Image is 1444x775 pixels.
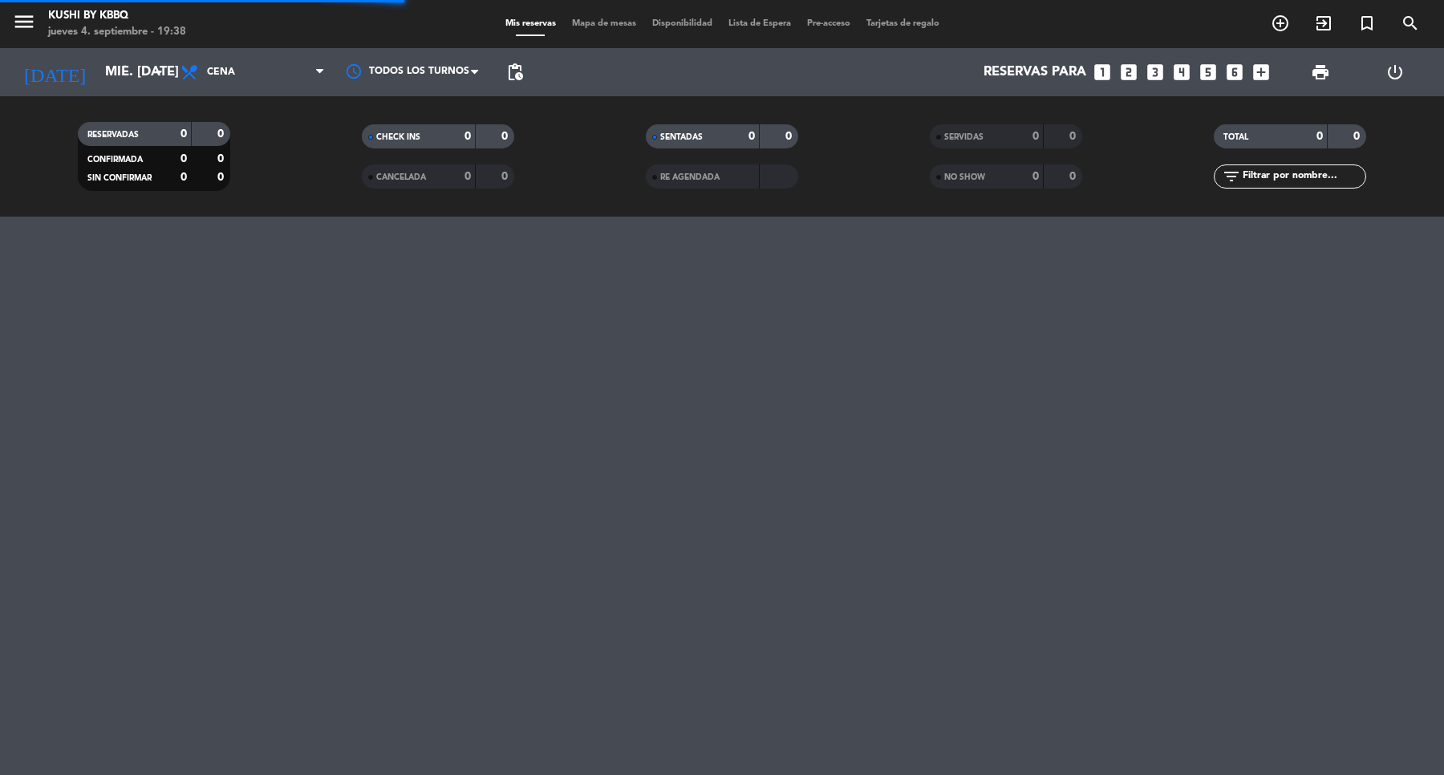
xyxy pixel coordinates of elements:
span: Cena [207,67,235,78]
strong: 0 [217,153,227,164]
span: SIN CONFIRMAR [87,174,152,182]
strong: 0 [464,171,471,182]
span: Reservas para [984,65,1086,80]
span: Lista de Espera [720,19,799,28]
i: search [1401,14,1420,33]
i: looks_3 [1145,62,1166,83]
span: Pre-acceso [799,19,858,28]
span: TOTAL [1223,133,1248,141]
input: Filtrar por nombre... [1241,168,1365,185]
strong: 0 [501,171,511,182]
span: Tarjetas de regalo [858,19,947,28]
i: looks_5 [1198,62,1219,83]
span: SENTADAS [660,133,703,141]
span: Mis reservas [497,19,564,28]
i: power_settings_new [1385,63,1405,82]
span: Mapa de mesas [564,19,644,28]
strong: 0 [1316,131,1323,142]
strong: 0 [1069,171,1079,182]
span: Disponibilidad [644,19,720,28]
i: menu [12,10,36,34]
span: RESERVADAS [87,131,139,139]
span: print [1311,63,1330,82]
span: pending_actions [505,63,525,82]
i: exit_to_app [1314,14,1333,33]
div: LOG OUT [1357,48,1432,96]
strong: 0 [1032,171,1039,182]
strong: 0 [1032,131,1039,142]
span: CANCELADA [376,173,426,181]
i: [DATE] [12,55,97,90]
strong: 0 [180,172,187,183]
strong: 0 [217,172,227,183]
strong: 0 [785,131,795,142]
i: looks_4 [1171,62,1192,83]
i: looks_one [1092,62,1113,83]
i: arrow_drop_down [149,63,168,82]
strong: 0 [501,131,511,142]
i: looks_two [1118,62,1139,83]
div: jueves 4. septiembre - 19:38 [48,24,186,40]
strong: 0 [1353,131,1363,142]
strong: 0 [217,128,227,140]
strong: 0 [464,131,471,142]
strong: 0 [1069,131,1079,142]
i: looks_6 [1224,62,1245,83]
strong: 0 [180,153,187,164]
i: add_circle_outline [1271,14,1290,33]
span: NO SHOW [944,173,985,181]
strong: 0 [748,131,755,142]
i: filter_list [1222,167,1241,186]
button: menu [12,10,36,39]
span: SERVIDAS [944,133,984,141]
div: Kushi by KBBQ [48,8,186,24]
i: turned_in_not [1357,14,1377,33]
span: CONFIRMADA [87,156,143,164]
strong: 0 [180,128,187,140]
i: add_box [1251,62,1272,83]
span: CHECK INS [376,133,420,141]
span: RE AGENDADA [660,173,720,181]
